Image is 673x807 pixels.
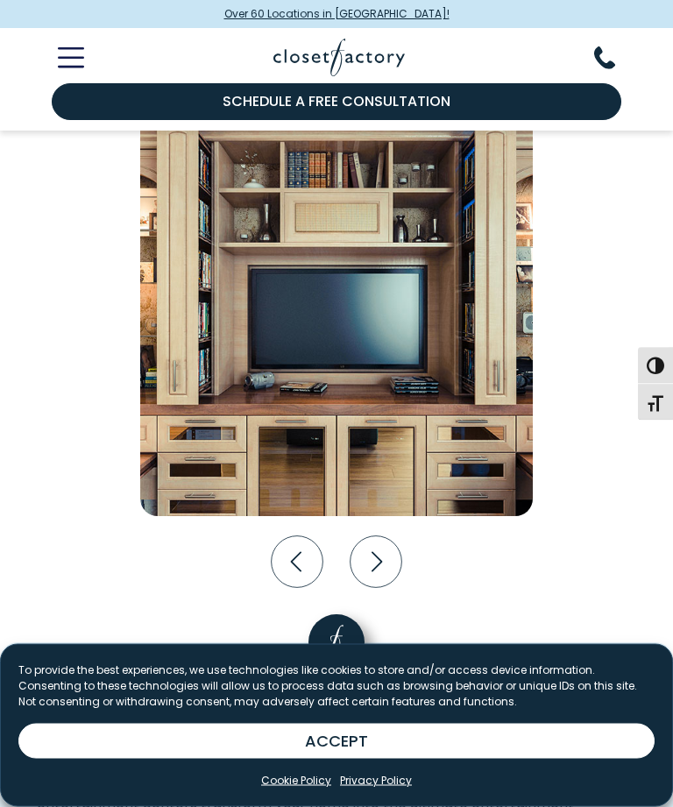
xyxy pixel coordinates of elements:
button: Previous slide [266,531,329,594]
a: Cookie Policy [261,773,331,789]
span: Over 60 Locations in [GEOGRAPHIC_DATA]! [224,6,450,22]
img: Closet Factory Logo [273,39,405,76]
a: Privacy Policy [340,773,412,789]
button: Phone Number [594,46,636,69]
a: Schedule a Free Consultation [52,83,621,120]
button: Toggle Mobile Menu [37,47,84,68]
p: To provide the best experiences, we use technologies like cookies to store and/or access device i... [18,662,655,710]
button: Toggle High Contrast [638,347,673,384]
button: Toggle Font size [638,384,673,421]
button: ACCEPT [18,724,655,759]
button: Next slide [344,531,407,594]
